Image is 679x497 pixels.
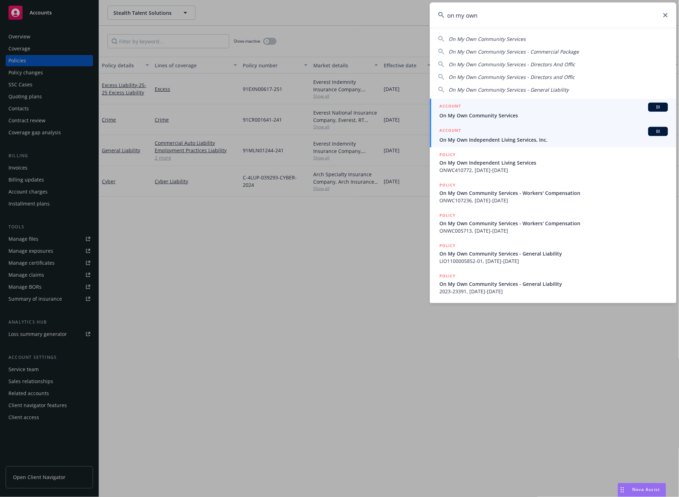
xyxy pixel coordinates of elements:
h5: POLICY [440,182,456,189]
span: On My Own Independent Living Services [440,159,668,166]
a: POLICYOn My Own Community Services - General LiabilityLIO1100005852-01, [DATE]-[DATE] [430,238,677,269]
span: On My Own Community Services - Directors And Offic [449,61,575,68]
span: On My Own Community Services - General Liability [440,280,668,288]
button: Nova Assist [618,483,666,497]
h5: ACCOUNT [440,127,461,135]
span: 2023-23391, [DATE]-[DATE] [440,288,668,295]
span: On My Own Community Services - General Liability [449,86,569,93]
a: POLICYOn My Own Community Services - General Liability2023-23391, [DATE]-[DATE] [430,269,677,299]
h5: POLICY [440,272,456,280]
span: ONWC107236, [DATE]-[DATE] [440,197,668,204]
h5: POLICY [440,242,456,249]
span: BI [651,128,665,135]
span: On My Own Community Services - Workers' Compensation [440,189,668,197]
span: LIO1100005852-01, [DATE]-[DATE] [440,257,668,265]
span: On My Own Independent Living Services, Inc. [440,136,668,143]
input: Search... [430,2,677,28]
a: POLICYOn My Own Community Services - Workers' CompensationONWC107236, [DATE]-[DATE] [430,178,677,208]
span: ONWC005713, [DATE]-[DATE] [440,227,668,234]
span: ONWC410772, [DATE]-[DATE] [440,166,668,174]
span: On My Own Community Services [449,36,526,42]
span: On My Own Community Services [440,112,668,119]
span: BI [651,104,665,110]
span: Nova Assist [632,487,660,493]
h5: ACCOUNT [440,103,461,111]
h5: POLICY [440,151,456,158]
a: ACCOUNTBIOn My Own Community Services [430,99,677,123]
span: On My Own Community Services - General Liability [440,250,668,257]
a: POLICYOn My Own Community Services - Workers' CompensationONWC005713, [DATE]-[DATE] [430,208,677,238]
a: ACCOUNTBIOn My Own Independent Living Services, Inc. [430,123,677,147]
div: Drag to move [618,483,627,497]
a: POLICYOn My Own Independent Living ServicesONWC410772, [DATE]-[DATE] [430,147,677,178]
span: On My Own Community Services - Commercial Package [449,48,579,55]
h5: POLICY [440,212,456,219]
span: On My Own Community Services - Directors and Offic [449,74,575,80]
span: On My Own Community Services - Workers' Compensation [440,220,668,227]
